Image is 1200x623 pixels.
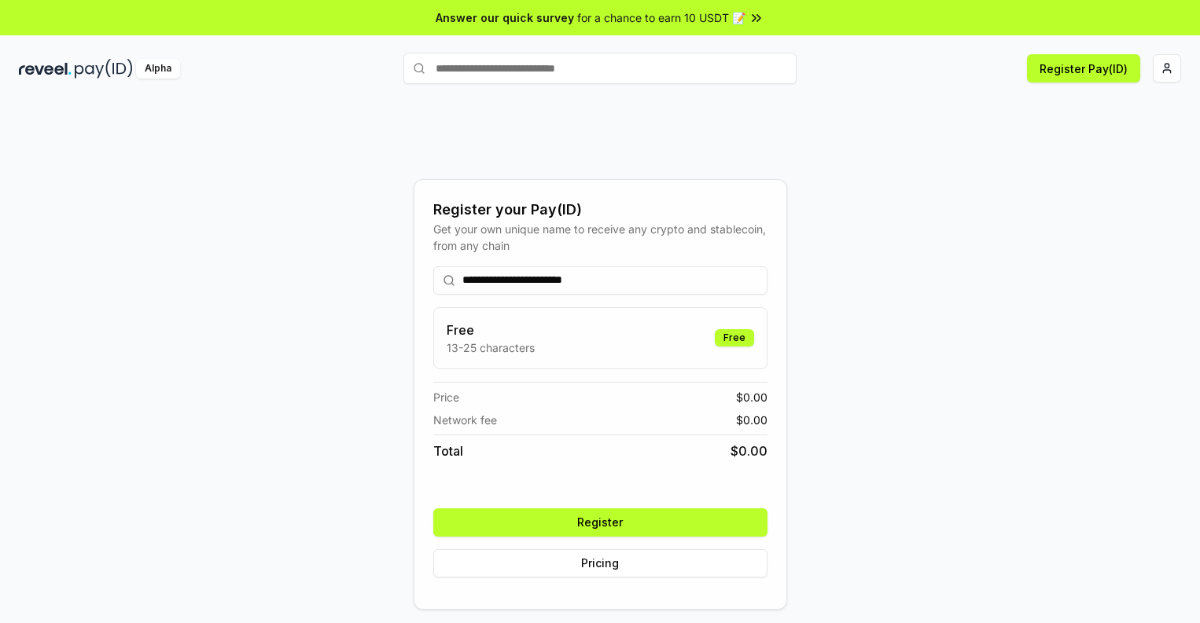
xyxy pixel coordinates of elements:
[19,59,72,79] img: reveel_dark
[577,9,745,26] span: for a chance to earn 10 USDT 📝
[447,339,535,356] p: 13-25 characters
[75,59,133,79] img: pay_id
[433,389,459,405] span: Price
[447,321,535,339] h3: Free
[731,442,767,460] span: $ 0.00
[433,412,497,428] span: Network fee
[736,389,767,405] span: $ 0.00
[736,412,767,428] span: $ 0.00
[433,508,767,537] button: Register
[1027,54,1140,82] button: Register Pay(ID)
[433,549,767,577] button: Pricing
[436,9,574,26] span: Answer our quick survey
[715,329,754,346] div: Free
[433,221,767,254] div: Get your own unique name to receive any crypto and stablecoin, from any chain
[433,199,767,221] div: Register your Pay(ID)
[433,442,463,460] span: Total
[136,59,180,79] div: Alpha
